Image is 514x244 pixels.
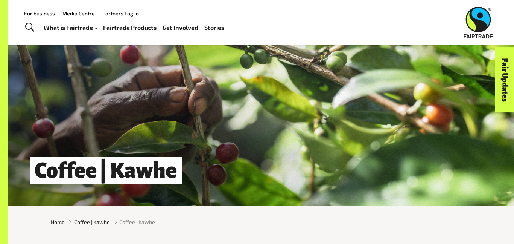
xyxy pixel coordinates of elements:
a: Home [51,218,65,226]
h1: Coffee | Kawhe [30,157,182,184]
a: Toggle Search [20,18,39,37]
a: Partners Log In [102,10,139,17]
a: Fairtrade Products [103,22,157,33]
a: Get Involved [163,22,198,33]
a: Stories [204,22,224,33]
a: For business [24,10,55,17]
a: Coffee | Kawhe [74,218,110,226]
img: Fairtrade Australia New Zealand logo [464,7,493,38]
a: What is Fairtrade [44,22,97,33]
a: Media Centre [62,10,95,17]
span: Coffee | Kawhe [119,218,155,226]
